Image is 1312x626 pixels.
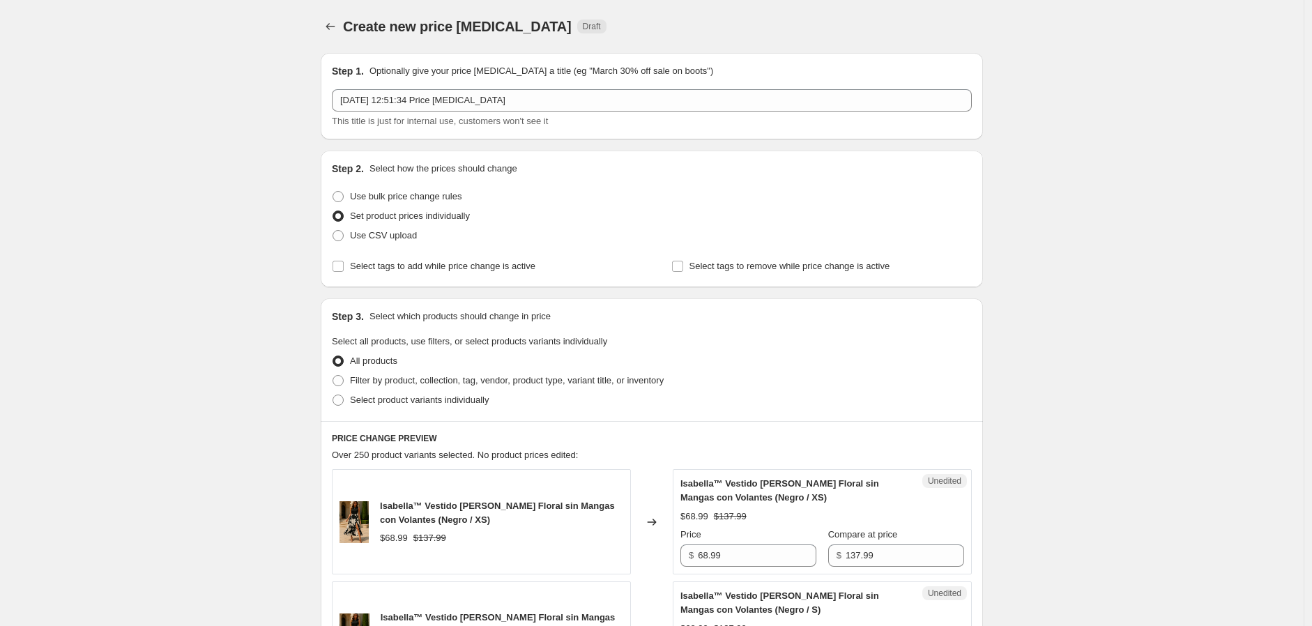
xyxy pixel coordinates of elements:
span: Set product prices individually [350,211,470,221]
span: Isabella™ Vestido [PERSON_NAME] Floral sin Mangas con Volantes (Negro / S) [680,590,879,615]
span: Filter by product, collection, tag, vendor, product type, variant title, or inventory [350,375,664,385]
strike: $137.99 [413,531,446,545]
span: Select product variants individually [350,395,489,405]
span: $ [689,550,694,560]
span: Isabella™ Vestido [PERSON_NAME] Floral sin Mangas con Volantes (Negro / XS) [380,501,615,525]
span: Select tags to remove while price change is active [689,261,890,271]
span: $ [837,550,841,560]
span: Create new price [MEDICAL_DATA] [343,19,572,34]
span: All products [350,356,397,366]
span: Select all products, use filters, or select products variants individually [332,336,607,346]
p: Optionally give your price [MEDICAL_DATA] a title (eg "March 30% off sale on boots") [369,64,713,78]
span: Use bulk price change rules [350,191,462,201]
span: Unedited [928,475,961,487]
div: $68.99 [680,510,708,524]
h2: Step 1. [332,64,364,78]
h2: Step 3. [332,310,364,323]
h2: Step 2. [332,162,364,176]
span: Select tags to add while price change is active [350,261,535,271]
span: Price [680,529,701,540]
span: Unedited [928,588,961,599]
button: Price change jobs [321,17,340,36]
span: Over 250 product variants selected. No product prices edited: [332,450,578,460]
span: Draft [583,21,601,32]
p: Select which products should change in price [369,310,551,323]
img: ChatGPT_Image_Apr_14_2025_01_12_37_PM_80x.png [340,501,369,543]
span: This title is just for internal use, customers won't see it [332,116,548,126]
p: Select how the prices should change [369,162,517,176]
span: Use CSV upload [350,230,417,241]
strike: $137.99 [714,510,747,524]
span: Isabella™ Vestido [PERSON_NAME] Floral sin Mangas con Volantes (Negro / XS) [680,478,879,503]
div: $68.99 [380,531,408,545]
h6: PRICE CHANGE PREVIEW [332,433,972,444]
input: 30% off holiday sale [332,89,972,112]
span: Compare at price [828,529,898,540]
